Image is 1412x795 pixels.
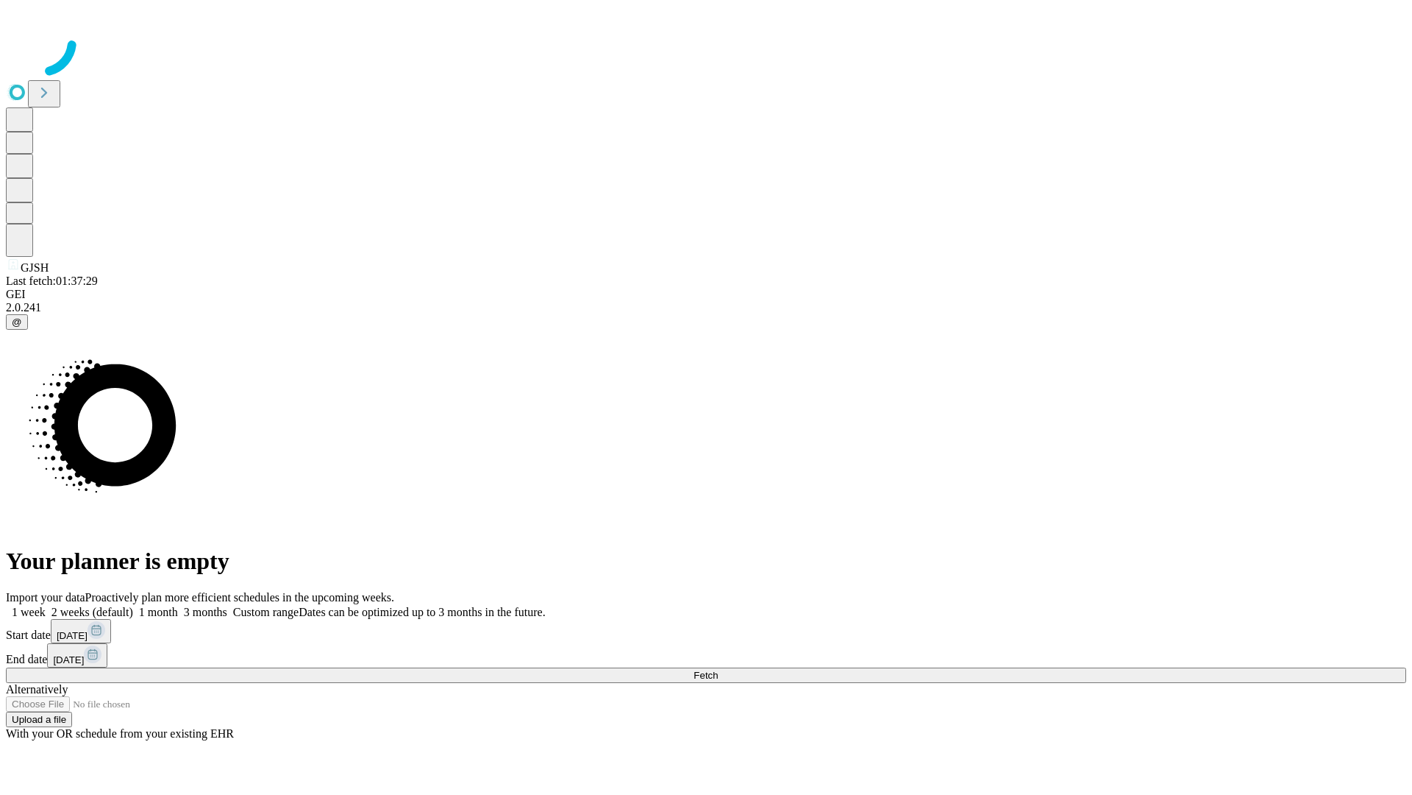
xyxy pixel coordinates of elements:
[6,643,1406,668] div: End date
[6,301,1406,314] div: 2.0.241
[6,683,68,696] span: Alternatively
[233,606,299,618] span: Custom range
[12,606,46,618] span: 1 week
[6,275,98,287] span: Last fetch: 01:37:29
[299,606,545,618] span: Dates can be optimized up to 3 months in the future.
[139,606,178,618] span: 1 month
[51,606,133,618] span: 2 weeks (default)
[6,591,85,604] span: Import your data
[53,654,84,665] span: [DATE]
[6,619,1406,643] div: Start date
[51,619,111,643] button: [DATE]
[6,288,1406,301] div: GEI
[693,670,718,681] span: Fetch
[12,317,22,328] span: @
[184,606,227,618] span: 3 months
[6,727,234,740] span: With your OR schedule from your existing EHR
[85,591,394,604] span: Proactively plan more efficient schedules in the upcoming weeks.
[6,548,1406,575] h1: Your planner is empty
[6,314,28,330] button: @
[47,643,107,668] button: [DATE]
[6,668,1406,683] button: Fetch
[21,261,49,274] span: GJSH
[6,712,72,727] button: Upload a file
[57,630,88,641] span: [DATE]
